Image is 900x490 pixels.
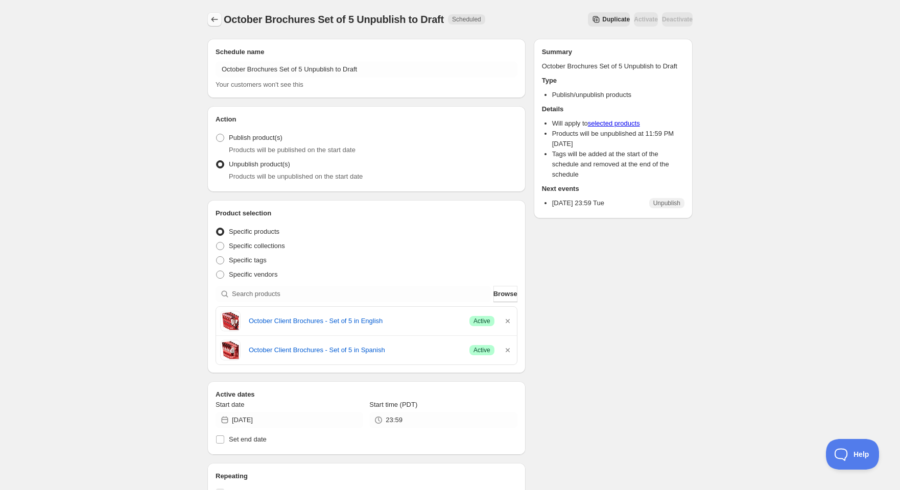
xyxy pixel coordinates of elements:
span: Start date [216,401,244,408]
h2: Next events [542,184,684,194]
h2: Schedule name [216,47,517,57]
h2: Product selection [216,208,517,218]
span: Start time (PDT) [369,401,417,408]
li: Publish/unpublish products [552,90,684,100]
span: Products will be published on the start date [229,146,356,154]
span: Duplicate [602,15,630,23]
h2: Action [216,114,517,125]
span: Scheduled [452,15,481,23]
span: Unpublish product(s) [229,160,290,168]
a: October Client Brochures - Set of 5 in English [249,316,461,326]
a: selected products [588,119,640,127]
iframe: Toggle Customer Support [826,439,880,470]
li: Products will be unpublished at 11:59 PM [DATE] [552,129,684,149]
span: Unpublish [653,199,680,207]
h2: Repeating [216,471,517,481]
span: October Brochures Set of 5 Unpublish to Draft [224,14,444,25]
button: Browse [493,286,517,302]
button: Schedules [207,12,222,27]
span: Active [473,346,490,354]
span: Browse [493,289,517,299]
li: Will apply to [552,118,684,129]
li: Tags will be added at the start of the schedule and removed at the end of the schedule [552,149,684,180]
h2: Type [542,76,684,86]
p: October Brochures Set of 5 Unpublish to Draft [542,61,684,71]
h2: Summary [542,47,684,57]
span: Specific collections [229,242,285,250]
span: Products will be unpublished on the start date [229,173,363,180]
span: Specific tags [229,256,267,264]
span: Specific products [229,228,279,235]
h2: Details [542,104,684,114]
span: Publish product(s) [229,134,282,141]
p: [DATE] 23:59 Tue [552,198,604,208]
button: Secondary action label [588,12,630,27]
h2: Active dates [216,389,517,400]
span: Your customers won't see this [216,81,303,88]
span: Set end date [229,435,267,443]
a: October Client Brochures - Set of 5 in Spanish [249,345,461,355]
span: Active [473,317,490,325]
span: Specific vendors [229,271,277,278]
input: Search products [232,286,491,302]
